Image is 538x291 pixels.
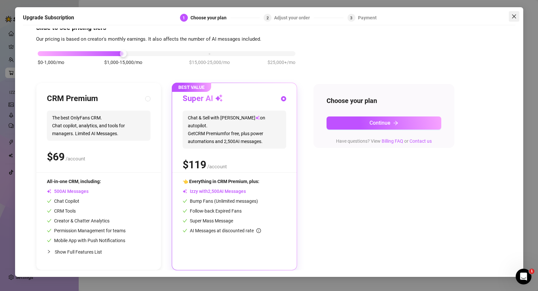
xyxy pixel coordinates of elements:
div: Profile image for Nir [89,10,102,24]
button: Help [88,205,131,231]
span: Our pricing is based on creator's monthly earnings. It also affects the number of AI messages inc... [36,36,261,42]
span: 2 [267,16,269,20]
span: 1 [183,16,185,20]
h4: Choose your plan [327,96,441,105]
span: Follow-back Expired Fans [183,208,242,214]
a: 📢 Join Our Telegram Channel [10,108,122,120]
div: Instructions to set up Izzy AI [13,172,110,179]
span: check [47,228,51,233]
span: check [183,218,187,223]
span: 1 [529,269,534,274]
span: info-circle [256,228,261,233]
img: Profile image for Ella [64,10,77,24]
span: check [47,218,51,223]
h5: Upgrade Subscription [23,14,74,22]
div: 📢 Join Our Telegram Channel [13,111,110,118]
span: Search for help [13,133,53,140]
span: $25,000+/mo [268,59,295,66]
span: AI Messages [47,189,89,194]
button: Messages [44,205,87,231]
span: Show Full Features List [55,249,102,255]
span: AI Messages at discounted rate [190,228,261,233]
div: Message Online Fans automation [10,157,122,170]
div: Instructions to set up Izzy AI [10,170,122,182]
span: Bump Fans (Unlimited messages) [183,198,258,204]
span: Continue [369,120,390,126]
span: Izzy with AI Messages [183,189,246,194]
span: $ [47,151,65,163]
span: check [47,238,51,243]
div: Super Mass [13,148,110,155]
a: Billing FAQ [382,138,403,144]
span: Creator & Chatter Analytics [47,218,110,223]
div: Payment [358,14,377,22]
span: Chat Copilot [47,198,79,204]
img: Profile image for Giselle [77,10,90,24]
button: Close [509,11,519,22]
div: We typically reply in a few hours [13,90,110,96]
span: collapsed [47,250,51,254]
span: Home [14,221,29,226]
span: check [47,199,51,203]
span: All-in-one CRM, including: [47,179,101,184]
span: Mobile App with Push Notifications [47,238,125,243]
span: /account [207,164,227,170]
span: $0-1,000/mo [38,59,64,66]
span: $1,000-15,000/mo [104,59,142,66]
span: Help [104,221,114,226]
span: /account [66,156,85,162]
div: Message Online Fans automation [13,160,110,167]
span: Chat & Sell with [PERSON_NAME] on autopilot. Get CRM Premium for free, plus power automations and... [183,111,286,149]
span: Close [509,14,519,19]
span: Super Mass Message [183,218,233,223]
span: Permission Management for teams [47,228,126,233]
button: Search for help [10,130,122,143]
a: Contact us [409,138,432,144]
span: check [183,199,187,203]
div: Fans Copilot (CRM) [13,184,110,191]
span: Have questions? View or [336,138,432,144]
span: check [183,209,187,213]
div: Fans Copilot (CRM) [10,182,122,194]
div: Send us a messageWe typically reply in a few hours [7,77,125,102]
span: check [47,209,51,213]
img: logo [13,14,51,22]
div: Close [113,10,125,22]
span: $ [183,158,206,171]
span: The best OnlyFans CRM. Chat copilot, analytics, and tools for managers. Limited AI Messages. [47,111,150,141]
div: Super Mass [10,145,122,157]
button: Continuearrow-right [327,116,441,130]
h3: Super AI [183,94,223,104]
span: 3 [350,16,352,20]
div: Choose your plan [190,14,230,22]
p: Hi Prestige 👋 [13,47,118,58]
span: BEST VALUE [172,83,211,92]
span: CRM Tools [47,208,76,214]
span: Messages [54,221,77,226]
span: check [183,228,187,233]
span: arrow-right [393,120,398,126]
div: Send us a message [13,83,110,90]
iframe: Intercom live chat [516,269,531,284]
span: $15,000-25,000/mo [189,59,230,66]
div: Show Full Features List [47,244,150,260]
p: How can we help? [13,58,118,69]
span: 👈 Everything in CRM Premium, plus: [183,179,259,184]
h3: CRM Premium [47,94,98,104]
div: Adjust your order [274,14,314,22]
span: close [511,14,517,19]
